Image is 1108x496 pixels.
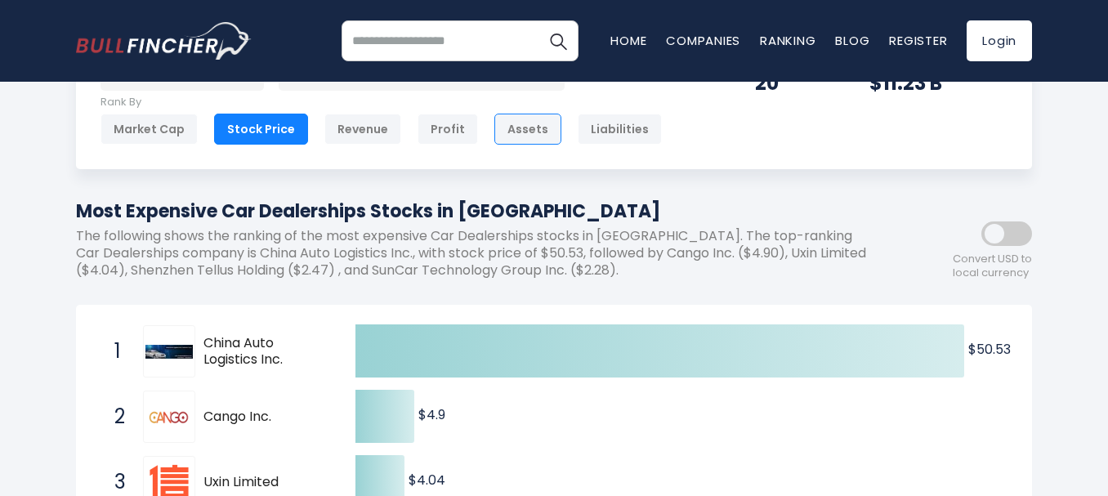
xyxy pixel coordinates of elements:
p: Rank By [101,96,662,109]
h1: Most Expensive Car Dealerships Stocks in [GEOGRAPHIC_DATA] [76,198,885,225]
img: bullfincher logo [76,22,252,60]
a: Ranking [760,32,815,49]
a: Home [610,32,646,49]
div: 20 [755,70,829,96]
span: Cango Inc. [203,409,327,426]
span: Uxin Limited [203,474,327,491]
div: Assets [494,114,561,145]
a: Blog [835,32,869,49]
p: The following shows the ranking of the most expensive Car Dealerships stocks in [GEOGRAPHIC_DATA]... [76,228,885,279]
a: Go to homepage [76,22,252,60]
div: Stock Price [214,114,308,145]
a: Companies [666,32,740,49]
span: 3 [106,468,123,496]
text: $4.9 [418,405,445,424]
text: $4.04 [409,471,445,489]
div: Profit [418,114,478,145]
span: 2 [106,403,123,431]
span: China Auto Logistics Inc. [203,335,327,369]
img: Cango Inc. [145,393,193,440]
span: 1 [106,337,123,365]
div: Revenue [324,114,401,145]
a: Login [967,20,1032,61]
div: Market Cap [101,114,198,145]
div: $11.23 B [869,70,1007,96]
div: Liabilities [578,114,662,145]
button: Search [538,20,579,61]
text: $50.53 [968,340,1011,359]
span: Convert USD to local currency [953,252,1032,280]
img: China Auto Logistics Inc. [145,345,193,359]
a: Register [889,32,947,49]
